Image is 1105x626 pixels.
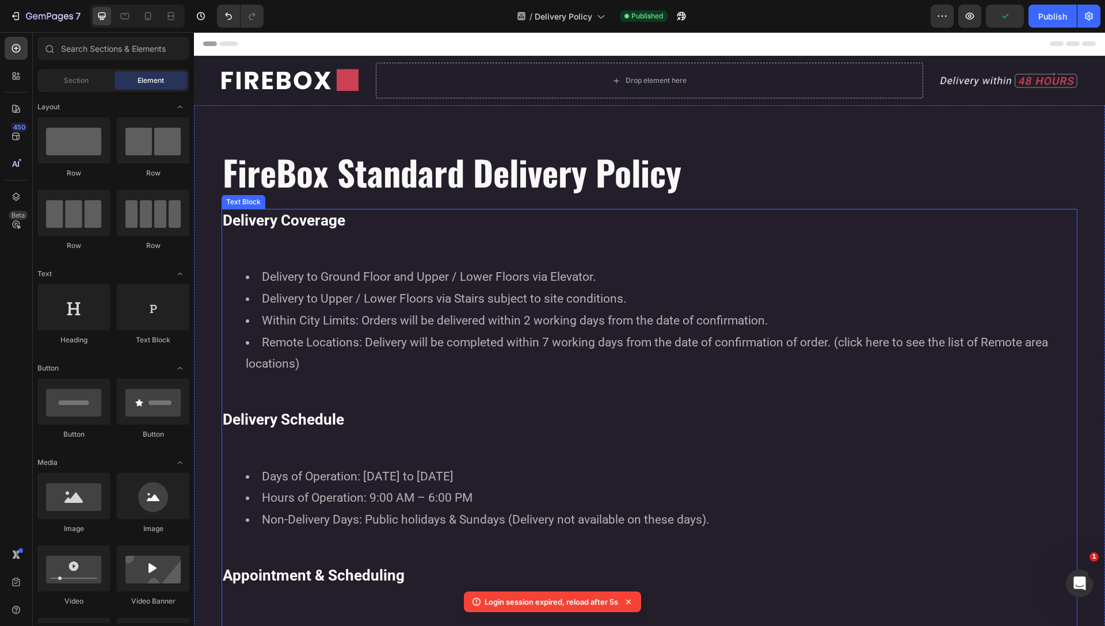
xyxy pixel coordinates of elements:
[37,457,58,468] span: Media
[217,5,264,28] div: Undo/Redo
[171,453,189,472] span: Toggle open
[171,359,189,377] span: Toggle open
[52,589,882,611] li: Customers will be contacted to confirm delivery date and time in advance.
[52,477,882,499] li: Non-Delivery Days: Public holidays & Sundays (Delivery not available on these days).
[37,363,59,373] span: Button
[746,40,883,57] img: gempages_576010642834588611-bfd6abbd-9a47-4be4-ac34-1e8f792ffd2d.png
[171,98,189,116] span: Toggle open
[1038,10,1067,22] div: Publish
[117,241,189,251] div: Row
[485,596,618,608] p: Login session expired, reload after 5s
[30,165,69,175] div: Text Block
[117,429,189,440] div: Button
[29,379,150,396] strong: Delivery Schedule
[52,300,882,343] li: Remote Locations: Delivery will be completed within 7 working days from the date of confirmation ...
[194,32,1105,626] iframe: Design area
[1066,570,1093,597] iframe: Intercom live chat
[52,234,882,256] li: Delivery to Ground Floor and Upper / Lower Floors via Elevator.
[37,241,110,251] div: Row
[1028,5,1077,28] button: Publish
[117,168,189,178] div: Row
[37,596,110,606] div: Video
[535,10,592,22] span: Delivery Policy
[52,434,882,456] li: Days of Operation: [DATE] to [DATE]
[52,278,882,300] li: Within City Limits: Orders will be delivered within 2 working days from the date of confirmation.
[29,180,151,197] strong: Delivery Coverage
[37,524,110,534] div: Image
[29,535,211,552] strong: Appointment & Scheduling
[29,114,487,165] strong: FireBox Standard Delivery Policy
[171,265,189,283] span: Toggle open
[37,335,110,345] div: Heading
[117,524,189,534] div: Image
[9,211,28,220] div: Beta
[64,75,89,86] span: Section
[11,123,28,132] div: 450
[529,10,532,22] span: /
[37,37,189,60] input: Search Sections & Elements
[37,269,52,279] span: Text
[37,102,60,112] span: Layout
[75,9,81,23] p: 7
[117,596,189,606] div: Video Banner
[52,256,882,278] li: Delivery to Upper / Lower Floors via Stairs subject to site conditions.
[138,75,164,86] span: Element
[52,455,882,477] li: Hours of Operation: 9:00 AM – 6:00 PM
[1089,552,1099,562] span: 1
[432,44,493,53] div: Drop element here
[631,11,663,21] span: Published
[117,335,189,345] div: Text Block
[5,5,86,28] button: 7
[37,168,110,178] div: Row
[37,429,110,440] div: Button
